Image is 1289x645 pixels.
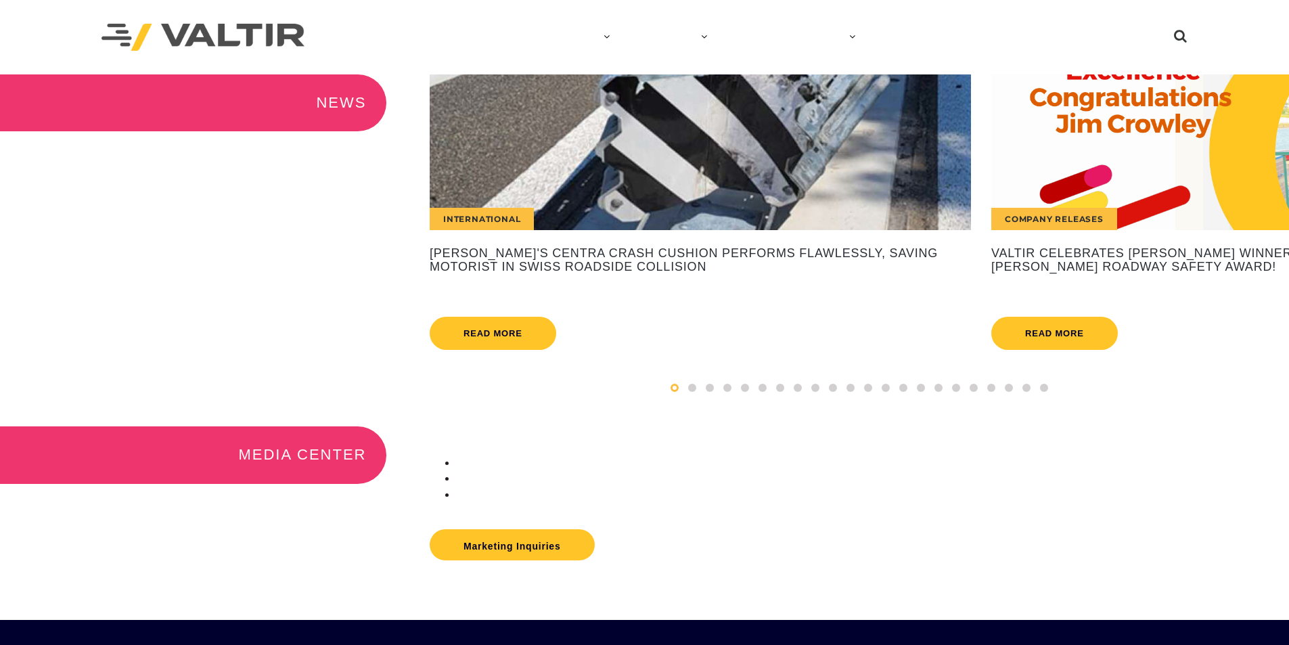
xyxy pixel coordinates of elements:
li: Marketing Materials, Website & Digital Resources [457,470,1289,486]
a: Read more [430,317,556,350]
a: NEWS [721,24,779,51]
div: [DATE] [430,277,971,293]
a: COMPANY [531,24,623,51]
div: Company Releases [991,208,1117,230]
a: Read more [991,317,1118,350]
a: CONTACT [869,24,946,51]
a: CAREERS [779,24,869,51]
div: International [430,208,534,230]
a: International [430,74,971,230]
a: Marketing Inquiries [430,529,595,560]
a: [PERSON_NAME]'s CENTRA Crash Cushion Performs Flawlessly, Saving Motorist in Swiss Roadside Colli... [430,247,971,274]
li: Media & Public Relations [457,487,1289,502]
img: Valtir [101,24,304,51]
a: PRODUCTS [623,24,721,51]
p: Contact the Valtir Marketing Department for inquiries related to: [430,426,1289,442]
li: Advertising, Sponsorships, Tradeshows & Industry Associations [457,455,1289,470]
